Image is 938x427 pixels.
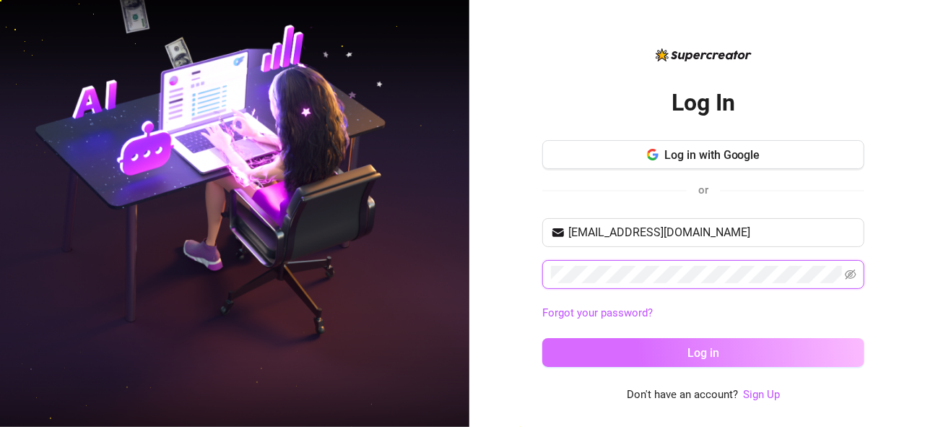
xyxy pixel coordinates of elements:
span: Don't have an account? [627,387,738,404]
button: Log in with Google [542,140,864,169]
a: Sign Up [744,387,781,404]
input: Your email [568,224,856,241]
a: Forgot your password? [542,306,653,319]
a: Sign Up [744,388,781,401]
span: or [698,184,708,197]
span: Log in with Google [664,148,760,162]
span: Log in [687,346,719,360]
img: logo-BBDzfeDw.svg [656,48,752,61]
h2: Log In [672,88,735,118]
a: Forgot your password? [542,305,864,322]
button: Log in [542,338,864,367]
span: eye-invisible [845,269,856,280]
